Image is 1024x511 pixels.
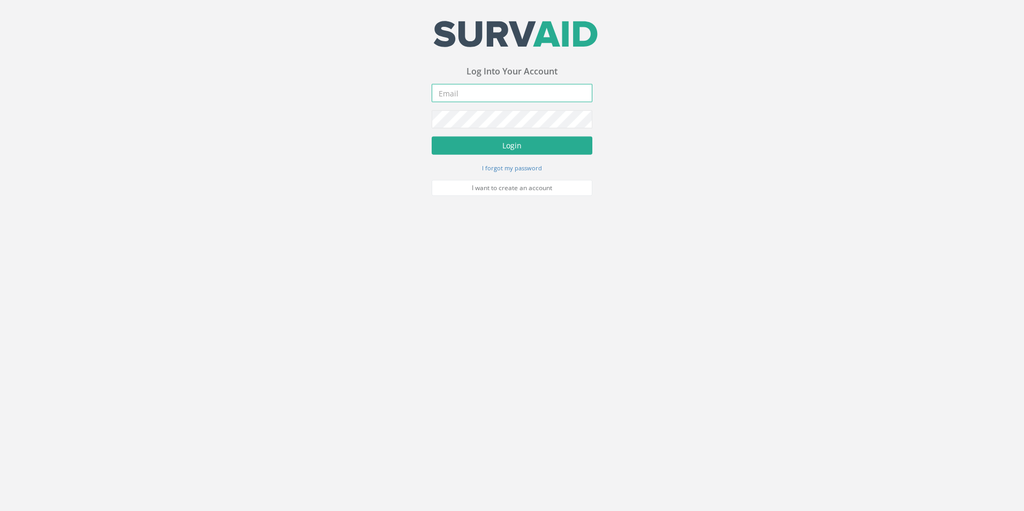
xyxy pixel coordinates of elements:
input: Email [432,85,592,103]
h3: Log Into Your Account [432,67,592,77]
button: Login [432,137,592,155]
a: I want to create an account [432,181,592,197]
small: I forgot my password [482,164,542,172]
a: I forgot my password [482,163,542,173]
